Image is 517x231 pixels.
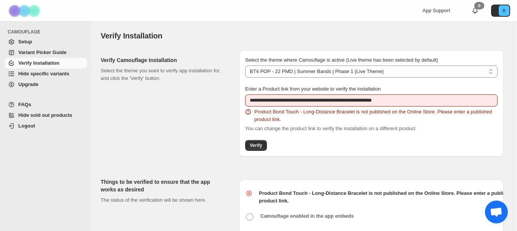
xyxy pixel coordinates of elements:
[5,121,87,131] a: Logout
[254,108,498,123] span: Product Bond Touch - Long-Distance Bracelet is not published on the Online Store. Please enter a ...
[499,5,509,16] span: Avatar with initials B
[5,110,87,121] a: Hide sold out products
[101,56,227,64] h2: Verify Camouflage Installation
[245,86,381,92] span: Enter a Product link from your website to verify the installation
[18,112,72,118] span: Hide sold out products
[8,29,88,35] span: CAMOUFLAGE
[259,190,515,204] b: Product Bond Touch - Long-Distance Bracelet is not published on the Online Store. Please enter a ...
[5,47,87,58] a: Variant Picker Guide
[101,67,227,82] p: Select the theme you want to verify app installation for, and click the 'Verify' button.
[245,140,267,151] button: Verify
[18,49,66,55] span: Variant Picker Guide
[18,123,35,129] span: Logout
[5,79,87,90] a: Upgrade
[6,0,44,21] img: Camouflage
[18,39,32,45] span: Setup
[491,5,510,17] button: Avatar with initials B
[101,196,227,204] p: The status of the verification will be shown here.
[5,37,87,47] a: Setup
[250,142,262,148] span: Verify
[5,99,87,110] a: FAQs
[260,213,354,219] b: Camouflage enabled in the app embeds
[245,126,416,131] span: You can change the product link to verify the installation on a different product
[503,8,505,13] text: B
[5,58,87,69] a: Verify Installation
[18,81,39,87] span: Upgrade
[101,32,162,40] span: Verify Installation
[18,71,69,76] span: Hide specific variants
[422,8,450,13] span: App Support
[485,201,508,223] div: Open chat
[18,102,31,107] span: FAQs
[18,60,59,66] span: Verify Installation
[101,178,227,193] h2: Things to be verified to ensure that the app works as desired
[5,69,87,79] a: Hide specific variants
[471,7,479,14] a: 0
[245,57,438,63] span: Select the theme where Camouflage is active (Live theme has been selected by default)
[474,2,484,10] div: 0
